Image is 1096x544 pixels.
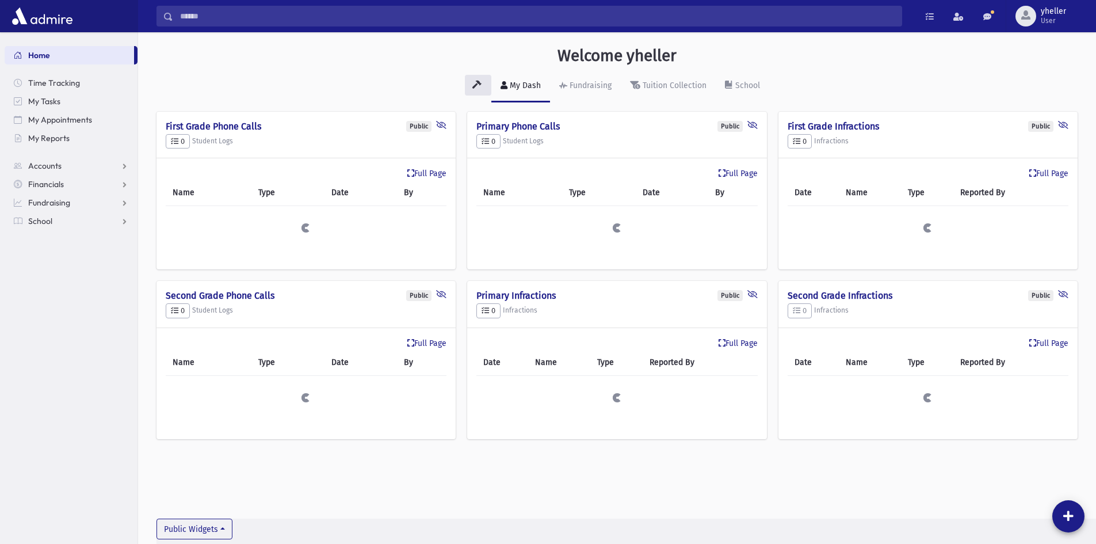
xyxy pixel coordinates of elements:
[5,212,138,230] a: School
[788,134,1068,149] h5: Infractions
[28,115,92,125] span: My Appointments
[28,216,52,226] span: School
[28,133,70,143] span: My Reports
[476,349,528,376] th: Date
[793,306,807,315] span: 0
[567,81,612,90] div: Fundraising
[166,134,190,149] button: 0
[719,168,758,180] a: Full Page
[407,337,446,349] a: Full Page
[171,137,185,146] span: 0
[476,180,562,206] th: Name
[550,70,621,102] a: Fundraising
[406,121,431,132] div: Public
[166,180,251,206] th: Name
[643,349,758,376] th: Reported By
[1041,16,1066,25] span: User
[476,134,757,149] h5: Student Logs
[1041,7,1066,16] span: yheller
[621,70,716,102] a: Tuition Collection
[793,137,807,146] span: 0
[733,81,760,90] div: School
[9,5,75,28] img: AdmirePro
[251,180,324,206] th: Type
[901,180,953,206] th: Type
[5,74,138,92] a: Time Tracking
[788,290,1068,301] h4: Second Grade Infractions
[1028,290,1053,301] div: Public
[636,180,708,206] th: Date
[562,180,635,206] th: Type
[156,519,232,539] button: Public Widgets
[507,81,541,90] div: My Dash
[166,290,446,301] h4: Second Grade Phone Calls
[5,175,138,193] a: Financials
[590,349,643,376] th: Type
[788,134,812,149] button: 0
[5,46,134,64] a: Home
[5,111,138,129] a: My Appointments
[166,134,446,149] h5: Student Logs
[788,180,839,206] th: Date
[324,180,397,206] th: Date
[788,121,1068,132] h4: First Grade Infractions
[716,70,769,102] a: School
[476,303,501,318] button: 0
[397,180,446,206] th: By
[5,129,138,147] a: My Reports
[557,46,677,66] h3: Welcome yheller
[482,306,495,315] span: 0
[28,161,62,171] span: Accounts
[166,303,446,318] h5: Student Logs
[5,193,138,212] a: Fundraising
[839,180,901,206] th: Name
[788,303,1068,318] h5: Infractions
[28,197,70,208] span: Fundraising
[708,180,758,206] th: By
[28,78,80,88] span: Time Tracking
[953,349,1068,376] th: Reported By
[5,92,138,111] a: My Tasks
[1028,121,1053,132] div: Public
[901,349,953,376] th: Type
[476,134,501,149] button: 0
[640,81,707,90] div: Tuition Collection
[717,290,743,301] div: Public
[839,349,901,376] th: Name
[476,303,757,318] h5: Infractions
[1029,337,1068,349] a: Full Page
[407,168,446,180] a: Full Page
[788,349,839,376] th: Date
[476,290,757,301] h4: Primary Infractions
[491,70,550,102] a: My Dash
[251,349,324,376] th: Type
[719,337,758,349] a: Full Page
[166,121,446,132] h4: First Grade Phone Calls
[953,180,1068,206] th: Reported By
[171,306,185,315] span: 0
[1029,168,1068,180] a: Full Page
[482,137,495,146] span: 0
[528,349,590,376] th: Name
[173,6,902,26] input: Search
[397,349,446,376] th: By
[28,50,50,60] span: Home
[406,290,431,301] div: Public
[324,349,397,376] th: Date
[5,157,138,175] a: Accounts
[166,349,251,376] th: Name
[717,121,743,132] div: Public
[476,121,757,132] h4: Primary Phone Calls
[28,179,64,189] span: Financials
[28,96,60,106] span: My Tasks
[166,303,190,318] button: 0
[788,303,812,318] button: 0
